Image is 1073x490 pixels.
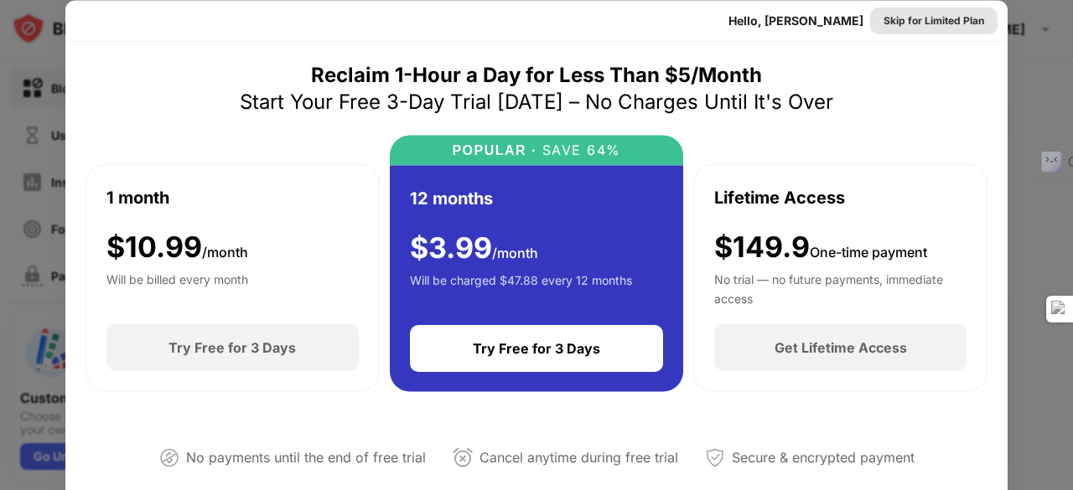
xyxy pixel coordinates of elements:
div: Skip for Limited Plan [884,12,984,28]
div: Will be charged $47.88 every 12 months [410,271,632,305]
div: Hello, [PERSON_NAME] [728,13,863,27]
div: 1 month [106,184,169,209]
div: Try Free for 3 Days [168,339,296,356]
div: Secure & encrypted payment [732,446,915,470]
img: cancel-anytime [453,447,473,467]
div: SAVE 64% [536,142,621,157]
span: /month [202,243,248,260]
div: Get Lifetime Access [775,339,907,356]
div: Try Free for 3 Days [473,340,600,357]
div: $149.9 [714,230,927,264]
div: Lifetime Access [714,184,845,209]
div: Start Your Free 3-Day Trial [DATE] – No Charges Until It's Over [240,88,833,115]
div: $ 10.99 [106,230,248,264]
div: POPULAR · [452,142,536,157]
div: Will be billed every month [106,271,248,304]
span: /month [492,244,538,260]
div: No trial — no future payments, immediate access [714,271,967,304]
div: $ 3.99 [410,230,538,265]
img: not-paying [159,447,179,467]
div: 12 months [410,185,493,210]
div: Reclaim 1-Hour a Day for Less Than $5/Month [311,61,762,88]
div: No payments until the end of free trial [186,446,426,470]
div: Cancel anytime during free trial [479,446,678,470]
img: secured-payment [705,447,725,467]
span: One-time payment [810,243,927,260]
